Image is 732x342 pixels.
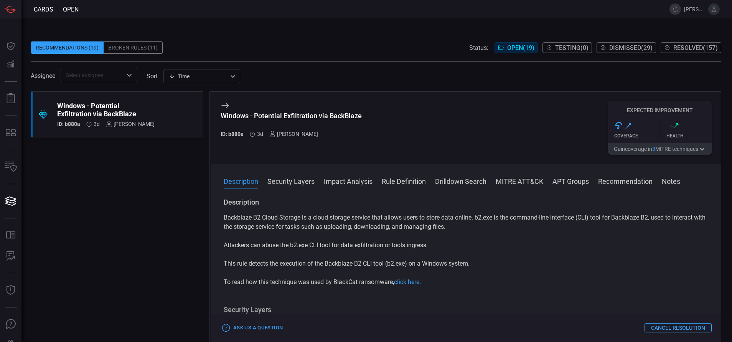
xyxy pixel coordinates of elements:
[598,176,653,185] button: Recommendation
[666,133,712,139] div: Health
[63,6,79,13] span: open
[2,247,20,265] button: ALERT ANALYSIS
[124,70,135,81] button: Open
[224,259,709,268] p: This rule detects the execution of the Backblaze B2 CLI tool (b2.exe) on a Windows system.
[224,198,709,207] h3: Description
[2,124,20,142] button: MITRE - Detection Posture
[2,37,20,55] button: Dashboard
[2,281,20,299] button: Threat Intelligence
[662,176,680,185] button: Notes
[169,73,228,80] div: Time
[507,44,534,51] span: Open ( 19 )
[31,72,55,79] span: Assignee
[496,176,543,185] button: MITRE ATT&CK
[221,112,362,120] div: Windows - Potential Exfiltration via BackBlaze
[608,143,712,155] button: Gaincoverage in3MITRE techniques
[224,176,258,185] button: Description
[2,158,20,176] button: Inventory
[221,131,244,137] h5: ID: b880a
[645,323,712,332] button: Cancel Resolution
[652,146,655,152] span: 3
[552,176,589,185] button: APT Groups
[684,6,705,12] span: [PERSON_NAME].[PERSON_NAME]
[382,176,426,185] button: Rule Definition
[57,121,80,127] h5: ID: b880a
[221,322,285,334] button: Ask Us a Question
[34,6,53,13] span: Cards
[324,176,373,185] button: Impact Analysis
[2,55,20,74] button: Detections
[394,278,419,286] a: click here
[257,131,263,137] span: Aug 24, 2025 8:50 AM
[542,42,592,53] button: Testing(0)
[94,121,100,127] span: Aug 24, 2025 8:50 AM
[224,278,709,287] p: To read how this technique was used by BlackCat ransomware, .
[106,121,155,127] div: [PERSON_NAME]
[57,102,155,118] div: Windows - Potential Exfiltration via BackBlaze
[31,41,104,54] div: Recommendations (19)
[2,192,20,210] button: Cards
[495,42,538,53] button: Open(19)
[104,41,163,54] div: Broken Rules (11)
[224,305,709,314] h3: Security Layers
[2,89,20,108] button: Reports
[614,133,660,139] div: Coverage
[267,176,315,185] button: Security Layers
[269,131,318,137] div: [PERSON_NAME]
[673,44,718,51] span: Resolved ( 157 )
[224,213,709,231] p: Backblaze B2 Cloud Storage is a cloud storage service that allows users to store data online. b2....
[2,226,20,245] button: Rule Catalog
[147,73,158,80] label: sort
[435,176,486,185] button: Drilldown Search
[609,44,653,51] span: Dismissed ( 29 )
[224,241,709,250] p: Attackers can abuse the b2.exe CLI tool for data exfiltration or tools ingress.
[63,70,122,80] input: Select assignee
[2,315,20,334] button: Ask Us A Question
[555,44,589,51] span: Testing ( 0 )
[469,44,488,51] span: Status:
[608,107,712,113] h5: Expected Improvement
[597,42,656,53] button: Dismissed(29)
[661,42,721,53] button: Resolved(157)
